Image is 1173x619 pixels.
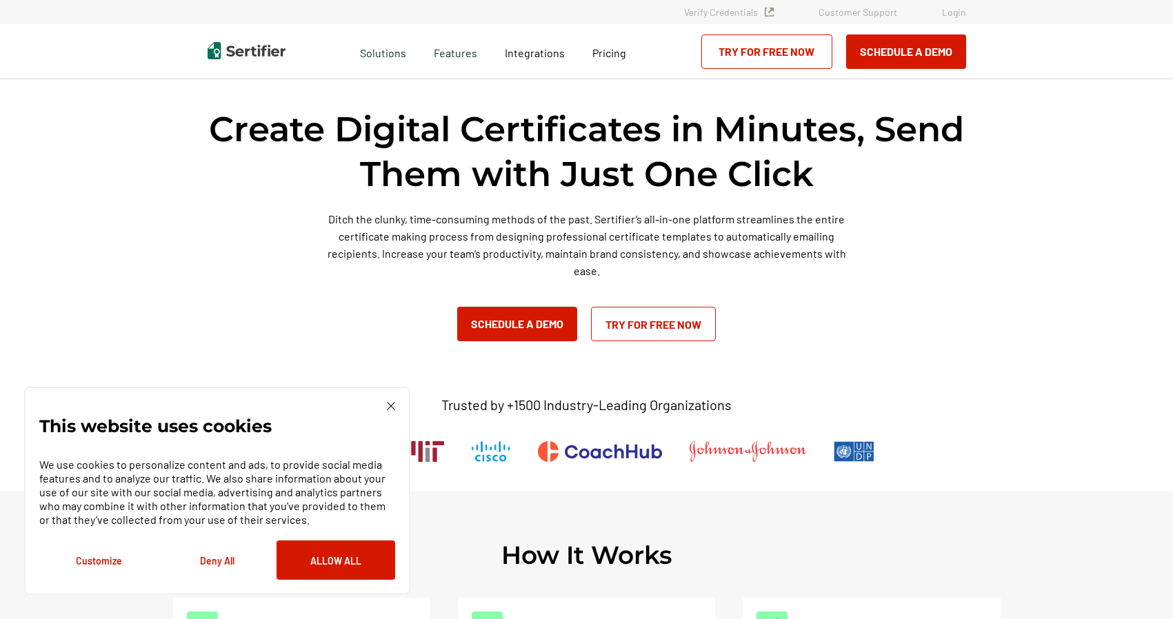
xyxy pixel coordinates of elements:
[321,210,852,279] p: Ditch the clunky, time-consuming methods of the past. Sertifier’s all-in-one platform streamlines...
[39,540,158,580] button: Customize
[942,6,966,18] a: Login
[819,6,897,18] a: Customer Support
[765,8,774,17] img: Verified
[834,441,874,462] img: UNDP
[501,540,672,570] h2: How It Works
[538,441,662,462] img: CoachHub
[360,43,406,60] span: Solutions
[404,441,444,462] img: Massachusetts Institute of Technology
[592,43,626,60] a: Pricing
[434,43,477,60] span: Features
[39,458,395,527] p: We use cookies to personalize content and ads, to provide social media features and to analyze ou...
[684,6,774,18] a: Verify Credentials
[457,307,577,341] button: Schedule a Demo
[277,540,395,580] button: Allow All
[39,419,272,433] p: This website uses cookies
[592,46,626,59] span: Pricing
[505,46,565,59] span: Integrations
[208,42,285,59] img: Sertifier | Digital Credentialing Platform
[701,34,832,69] a: Try for Free Now
[505,43,565,60] a: Integrations
[387,402,395,410] img: Cookie Popup Close
[158,540,277,580] button: Deny All
[472,441,510,462] img: Cisco
[846,34,966,69] button: Schedule a Demo
[690,441,805,462] img: Johnson & Johnson
[208,107,966,196] h1: Create Digital Certificates in Minutes, Send Them with Just One Click
[591,307,716,341] a: Try for Free Now
[441,396,732,414] p: Trusted by +1500 Industry-Leading Organizations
